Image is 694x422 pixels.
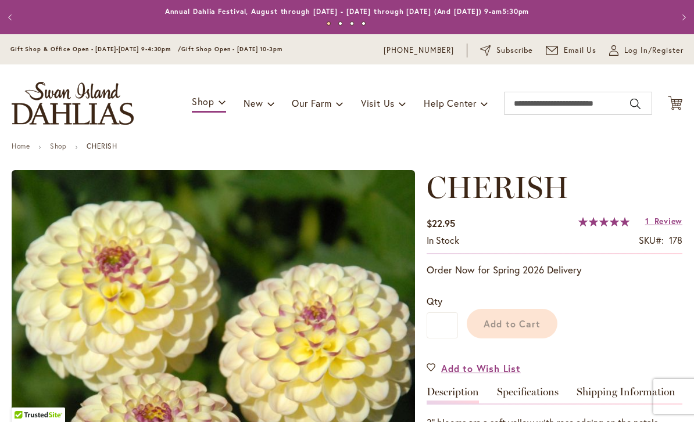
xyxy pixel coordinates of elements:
[609,45,684,56] a: Log In/Register
[12,142,30,150] a: Home
[427,295,442,307] span: Qty
[181,45,282,53] span: Gift Shop Open - [DATE] 10-3pm
[427,217,455,229] span: $22.95
[12,82,134,125] a: store logo
[427,234,459,247] div: Availability
[427,169,568,205] span: CHERISH
[244,97,263,109] span: New
[639,234,664,246] strong: SKU
[497,387,559,403] a: Specifications
[441,362,521,375] span: Add to Wish List
[546,45,597,56] a: Email Us
[327,21,331,26] button: 1 of 4
[165,7,530,16] a: Annual Dahlia Festival, August through [DATE] - [DATE] through [DATE] (And [DATE]) 9-am5:30pm
[292,97,331,109] span: Our Farm
[361,97,395,109] span: Visit Us
[350,21,354,26] button: 3 of 4
[427,387,479,403] a: Description
[424,97,477,109] span: Help Center
[577,387,675,403] a: Shipping Information
[645,215,682,226] a: 1 Review
[624,45,684,56] span: Log In/Register
[496,45,533,56] span: Subscribe
[362,21,366,26] button: 4 of 4
[654,215,682,226] span: Review
[427,362,521,375] a: Add to Wish List
[87,142,117,150] strong: CHERISH
[564,45,597,56] span: Email Us
[427,263,682,277] p: Order Now for Spring 2026 Delivery
[669,234,682,247] div: 178
[645,215,649,226] span: 1
[50,142,66,150] a: Shop
[671,6,694,29] button: Next
[427,234,459,246] span: In stock
[578,217,629,226] div: 100%
[384,45,454,56] a: [PHONE_NUMBER]
[9,381,41,413] iframe: Launch Accessibility Center
[192,95,214,107] span: Shop
[10,45,181,53] span: Gift Shop & Office Open - [DATE]-[DATE] 9-4:30pm /
[480,45,533,56] a: Subscribe
[338,21,342,26] button: 2 of 4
